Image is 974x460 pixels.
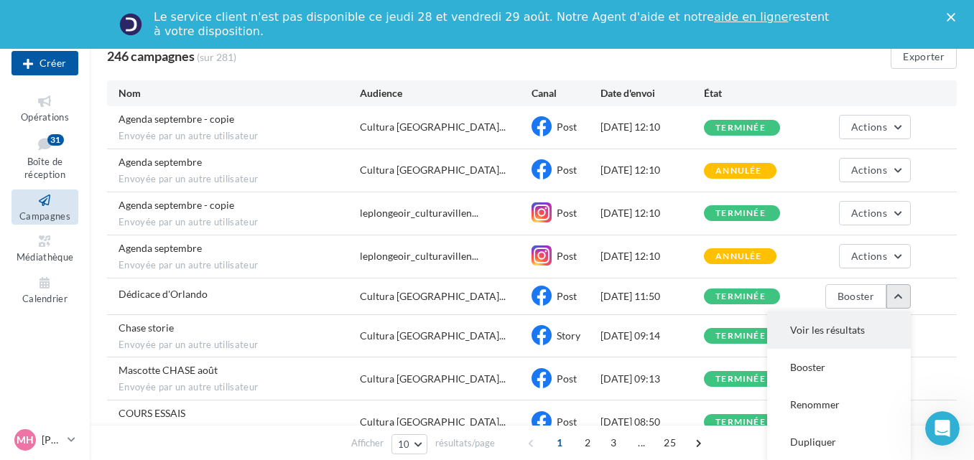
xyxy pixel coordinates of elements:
[947,13,961,22] div: Fermer
[839,244,911,268] button: Actions
[360,163,506,177] span: Cultura [GEOGRAPHIC_DATA]...
[119,381,360,394] span: Envoyée par un autre utilisateur
[557,164,577,176] span: Post
[119,86,360,100] div: Nom
[600,86,704,100] div: Date d'envoi
[557,290,577,302] span: Post
[714,10,788,24] a: aide en ligne
[107,48,195,64] span: 246 campagnes
[11,51,78,75] div: Nouvelle campagne
[119,259,360,272] span: Envoyée par un autre utilisateur
[557,121,577,133] span: Post
[576,431,599,454] span: 2
[119,156,202,168] span: Agenda septembre
[825,284,886,309] button: Booster
[119,339,360,352] span: Envoyée par un autre utilisateur
[360,415,506,429] span: Cultura [GEOGRAPHIC_DATA]...
[600,120,704,134] div: [DATE] 12:10
[119,216,360,229] span: Envoyée par un autre utilisateur
[715,292,766,301] div: terminée
[557,250,577,262] span: Post
[767,311,911,349] button: Voir les résultats
[557,372,577,385] span: Post
[839,115,911,139] button: Actions
[119,424,360,437] span: Envoyée par un autre utilisateur
[557,416,577,428] span: Post
[658,431,682,454] span: 25
[398,438,410,450] span: 10
[391,434,428,454] button: 10
[119,242,202,254] span: Agenda septembre
[119,173,360,186] span: Envoyée par un autre utilisateur
[47,134,64,146] div: 31
[715,375,766,384] div: terminée
[360,372,506,386] span: Cultura [GEOGRAPHIC_DATA]...
[557,207,577,219] span: Post
[11,189,78,225] a: Campagnes
[715,123,766,133] div: terminée
[435,436,495,450] span: résultats/page
[11,426,78,454] a: MH [PERSON_NAME]
[24,156,65,181] span: Boîte de réception
[715,418,766,427] div: terminée
[600,206,704,220] div: [DATE] 12:10
[600,415,704,429] div: [DATE] 08:50
[548,431,571,454] span: 1
[11,272,78,307] a: Calendrier
[197,50,236,65] span: (sur 281)
[891,44,957,69] button: Exporter
[767,349,911,386] button: Booster
[851,250,887,262] span: Actions
[600,249,704,263] div: [DATE] 12:10
[715,166,761,176] div: annulée
[17,433,34,447] span: MH
[22,293,68,304] span: Calendrier
[602,431,625,454] span: 3
[360,329,506,343] span: Cultura [GEOGRAPHIC_DATA]...
[42,433,62,447] p: [PERSON_NAME]
[715,332,766,341] div: terminée
[351,436,384,450] span: Afficher
[767,386,911,423] button: Renommer
[704,86,807,100] div: État
[119,13,142,36] img: Profile image for Service-Client
[154,10,832,39] div: Le service client n'est pas disponible ce jeudi 28 et vendredi 29 août. Notre Agent d'aide et not...
[600,163,704,177] div: [DATE] 12:10
[119,199,234,211] span: Agenda septembre - copie
[851,121,887,133] span: Actions
[839,201,911,225] button: Actions
[119,288,208,300] span: Dédicace d'Orlando
[532,86,600,100] div: Canal
[360,289,506,304] span: Cultura [GEOGRAPHIC_DATA]...
[715,252,761,261] div: annulée
[119,130,360,143] span: Envoyée par un autre utilisateur
[557,329,580,342] span: Story
[360,86,532,100] div: Audience
[19,210,70,222] span: Campagnes
[630,431,653,454] span: ...
[600,329,704,343] div: [DATE] 09:14
[600,289,704,304] div: [DATE] 11:50
[11,131,78,184] a: Boîte de réception31
[360,249,478,263] span: leplongeoir_culturavillen...
[119,407,185,419] span: COURS ESSAIS
[119,113,234,125] span: Agenda septembre - copie
[360,206,478,220] span: leplongeoir_culturavillen...
[839,158,911,182] button: Actions
[11,230,78,266] a: Médiathèque
[21,111,69,123] span: Opérations
[851,164,887,176] span: Actions
[119,321,174,334] span: Chase storie
[11,51,78,75] button: Créer
[851,207,887,219] span: Actions
[11,90,78,126] a: Opérations
[17,251,74,263] span: Médiathèque
[715,209,766,218] div: terminée
[360,120,506,134] span: Cultura [GEOGRAPHIC_DATA]...
[119,364,218,376] span: Mascotte CHASE août
[925,411,960,446] iframe: Intercom live chat
[600,372,704,386] div: [DATE] 09:13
